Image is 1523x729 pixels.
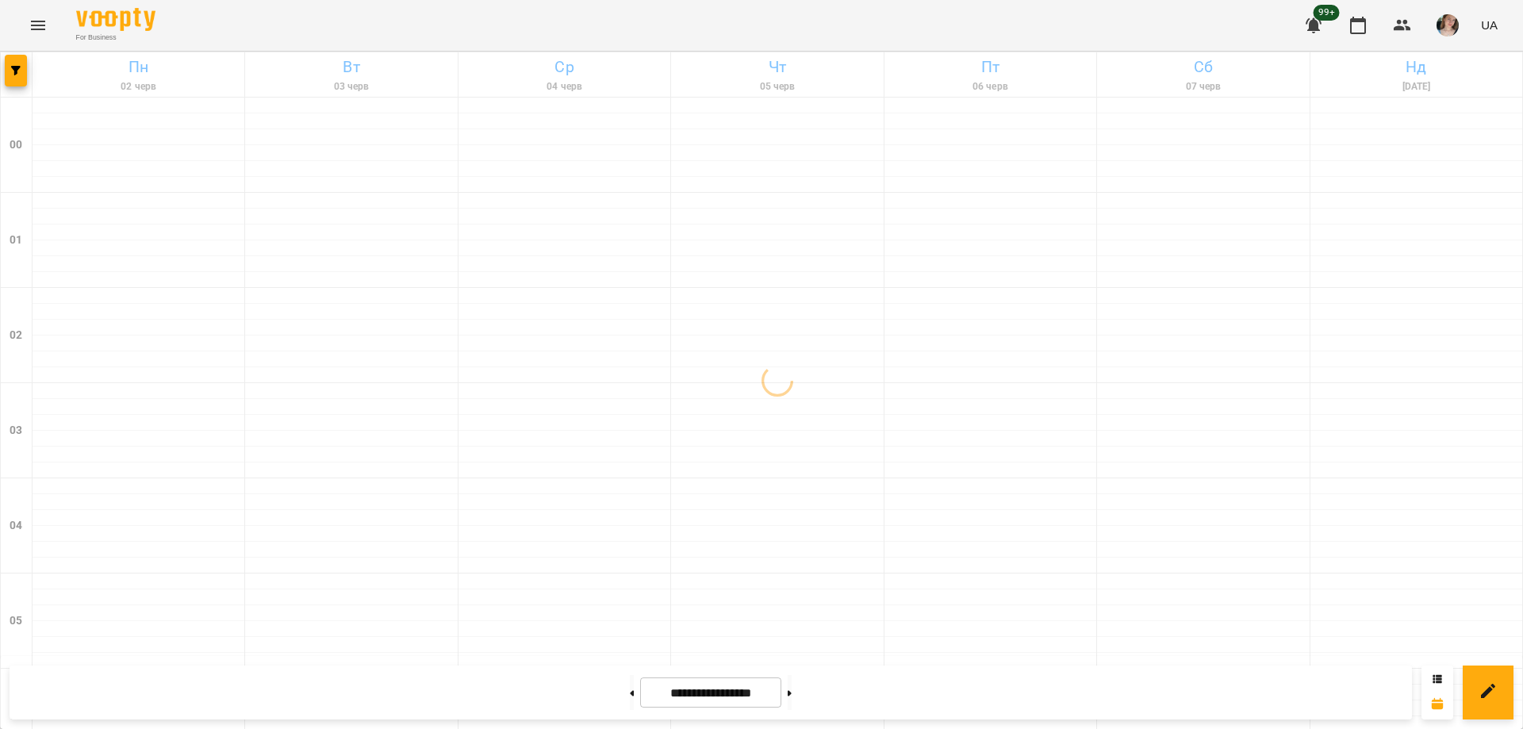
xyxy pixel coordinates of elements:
h6: 02 черв [35,79,242,94]
h6: Чт [673,55,880,79]
h6: 04 черв [461,79,668,94]
h6: 05 [10,612,22,630]
h6: 04 [10,517,22,535]
h6: 03 черв [247,79,455,94]
h6: 06 черв [887,79,1094,94]
button: UA [1475,10,1504,40]
h6: Сб [1099,55,1306,79]
h6: 02 [10,327,22,344]
h6: [DATE] [1313,79,1520,94]
h6: 03 [10,422,22,439]
img: Voopty Logo [76,8,155,31]
h6: 07 черв [1099,79,1306,94]
h6: Ср [461,55,668,79]
span: 99+ [1314,5,1340,21]
span: For Business [76,33,155,43]
h6: 00 [10,136,22,154]
img: 6afb9eb6cc617cb6866001ac461bd93f.JPG [1437,14,1459,36]
h6: Пн [35,55,242,79]
h6: Вт [247,55,455,79]
span: UA [1481,17,1498,33]
button: Menu [19,6,57,44]
h6: 05 черв [673,79,880,94]
h6: Пт [887,55,1094,79]
h6: Нд [1313,55,1520,79]
h6: 01 [10,232,22,249]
